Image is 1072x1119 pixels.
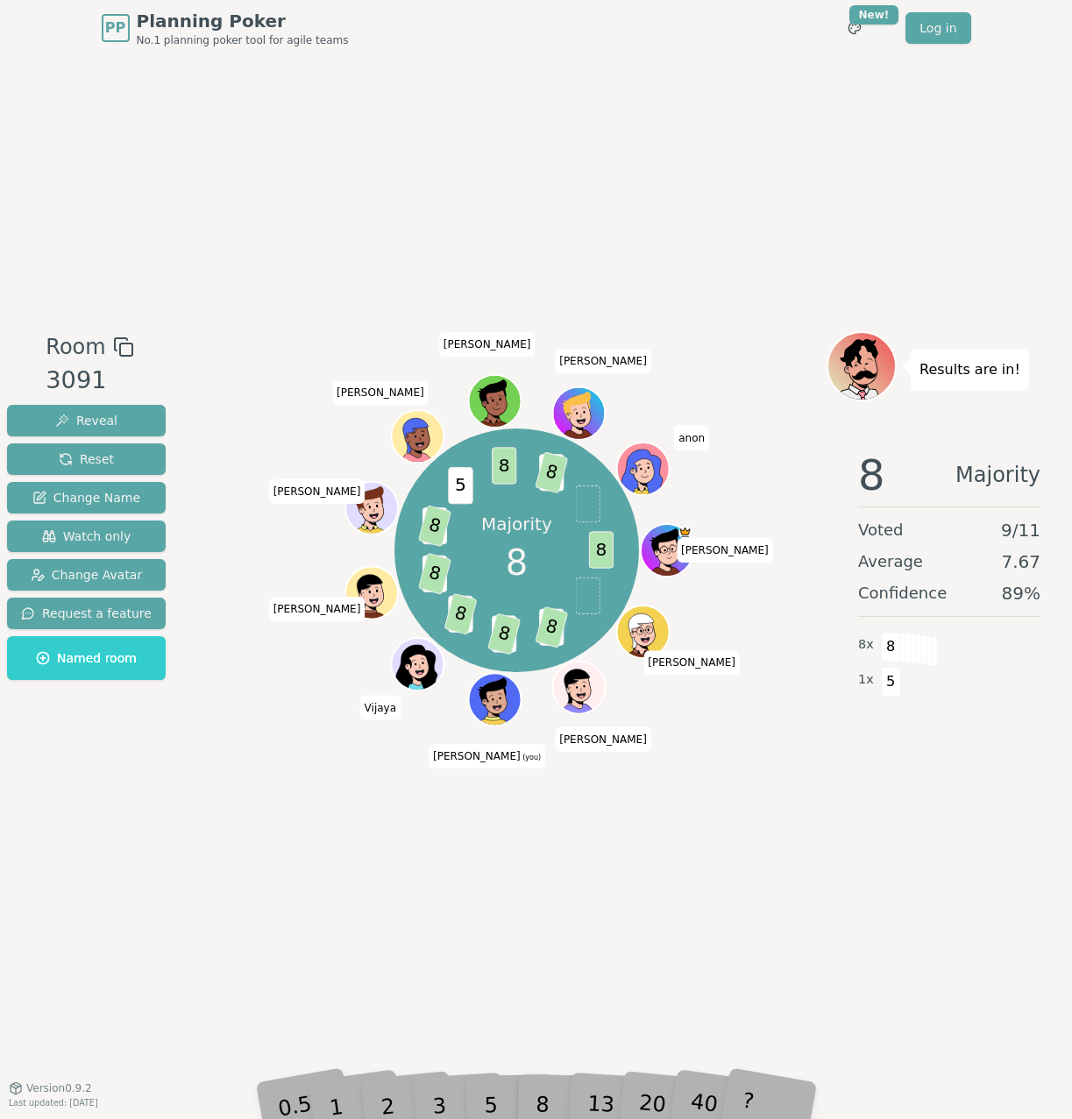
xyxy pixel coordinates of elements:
span: 8 x [858,635,874,655]
span: Click to change your name [677,538,773,563]
span: 5 [449,467,473,504]
span: 9 / 11 [1001,518,1040,542]
span: 8 [493,448,517,485]
span: 1 x [858,670,874,690]
span: 8 [488,613,522,655]
span: Click to change your name [332,380,429,405]
span: 8 [418,553,451,595]
span: 8 [881,632,901,662]
button: Reset [7,443,166,475]
span: Average [858,549,923,574]
span: 5 [881,667,901,697]
span: Click to change your name [643,650,740,675]
span: Click to change your name [269,597,366,621]
span: Click to change your name [439,332,536,357]
button: Change Name [7,482,166,513]
span: Majority [955,454,1040,496]
div: New! [849,5,899,25]
a: Log in [905,12,970,44]
span: Version 0.9.2 [26,1081,92,1095]
div: 3091 [46,363,133,399]
span: 89 % [1002,581,1040,606]
span: Click to change your name [269,479,366,504]
span: Matt is the host [678,526,692,539]
p: Results are in! [919,358,1020,382]
span: No.1 planning poker tool for agile teams [137,33,349,47]
button: Named room [7,636,166,680]
span: 8 [444,593,478,635]
p: Majority [481,512,552,536]
span: Planning Poker [137,9,349,33]
span: Click to change your name [674,425,709,450]
span: 8 [418,505,451,547]
span: Room [46,331,105,363]
a: PPPlanning PokerNo.1 planning poker tool for agile teams [102,9,349,47]
span: 5 [540,454,564,491]
span: 8 [506,536,528,589]
span: Watch only [42,528,131,545]
span: Request a feature [21,605,152,622]
span: Reset [59,450,114,468]
span: PP [105,18,125,39]
span: 8 [858,454,885,496]
span: 5 [449,596,473,633]
span: 5 [540,609,564,646]
span: Click to change your name [429,744,545,768]
span: Change Name [32,489,140,506]
span: 5 [422,507,447,544]
button: Click to change your avatar [471,675,520,724]
span: Click to change your name [360,695,401,719]
span: Voted [858,518,904,542]
span: 5 [422,556,447,592]
span: 5 [493,616,517,653]
span: Named room [36,649,137,667]
span: 7.67 [1001,549,1040,574]
button: Watch only [7,521,166,552]
span: 8 [536,451,569,493]
span: Confidence [858,581,947,606]
span: Last updated: [DATE] [9,1098,98,1108]
button: New! [839,12,870,44]
span: 8 [536,606,569,648]
span: Change Avatar [31,566,143,584]
button: Reveal [7,405,166,436]
button: Change Avatar [7,559,166,591]
button: Request a feature [7,598,166,629]
span: Click to change your name [555,727,651,752]
span: 8 [589,532,614,569]
span: Click to change your name [555,349,651,373]
span: Reveal [55,412,117,429]
button: Version0.9.2 [9,1081,92,1095]
span: (you) [521,754,542,761]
